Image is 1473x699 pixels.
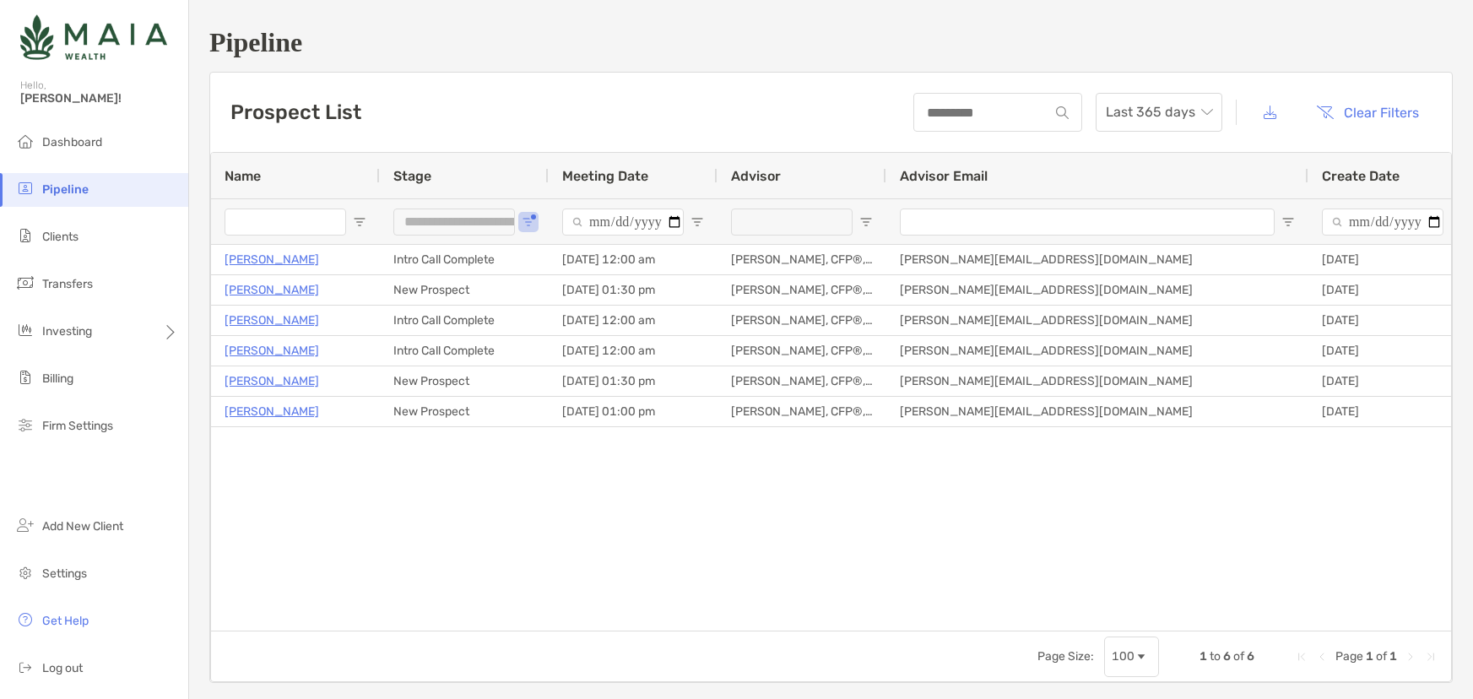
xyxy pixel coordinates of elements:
[353,215,366,229] button: Open Filter Menu
[718,275,886,305] div: [PERSON_NAME], CFP®, CDFA®
[549,336,718,366] div: [DATE] 12:00 am
[1223,649,1231,664] span: 6
[42,135,102,149] span: Dashboard
[42,371,73,386] span: Billing
[15,657,35,677] img: logout icon
[1366,649,1373,664] span: 1
[1037,649,1094,664] div: Page Size:
[225,401,319,422] a: [PERSON_NAME]
[15,610,35,630] img: get-help icon
[549,245,718,274] div: [DATE] 12:00 am
[15,415,35,435] img: firm-settings icon
[42,614,89,628] span: Get Help
[900,209,1275,236] input: Advisor Email Filter Input
[225,310,319,331] a: [PERSON_NAME]
[1106,94,1212,131] span: Last 365 days
[718,366,886,396] div: [PERSON_NAME], CFP®, CDFA®
[562,168,648,184] span: Meeting Date
[15,225,35,246] img: clients icon
[1404,650,1417,664] div: Next Page
[690,215,704,229] button: Open Filter Menu
[549,275,718,305] div: [DATE] 01:30 pm
[20,7,167,68] img: Zoe Logo
[20,91,178,106] span: [PERSON_NAME]!
[1376,649,1387,664] span: of
[42,182,89,197] span: Pipeline
[1112,649,1135,664] div: 100
[15,367,35,387] img: billing icon
[380,397,549,426] div: New Prospect
[15,178,35,198] img: pipeline icon
[718,306,886,335] div: [PERSON_NAME], CFP®, CDFA®
[886,397,1308,426] div: [PERSON_NAME][EMAIL_ADDRESS][DOMAIN_NAME]
[718,397,886,426] div: [PERSON_NAME], CFP®, CDFA®
[562,209,684,236] input: Meeting Date Filter Input
[1315,650,1329,664] div: Previous Page
[900,168,988,184] span: Advisor Email
[15,562,35,582] img: settings icon
[225,340,319,361] a: [PERSON_NAME]
[380,366,549,396] div: New Prospect
[549,366,718,396] div: [DATE] 01:30 pm
[886,366,1308,396] div: [PERSON_NAME][EMAIL_ADDRESS][DOMAIN_NAME]
[1056,106,1069,119] img: input icon
[859,215,873,229] button: Open Filter Menu
[886,336,1308,366] div: [PERSON_NAME][EMAIL_ADDRESS][DOMAIN_NAME]
[15,131,35,151] img: dashboard icon
[1322,209,1443,236] input: Create Date Filter Input
[225,209,346,236] input: Name Filter Input
[1233,649,1244,664] span: of
[1303,94,1432,131] button: Clear Filters
[42,419,113,433] span: Firm Settings
[15,273,35,293] img: transfers icon
[886,306,1308,335] div: [PERSON_NAME][EMAIL_ADDRESS][DOMAIN_NAME]
[1200,649,1207,664] span: 1
[1295,650,1308,664] div: First Page
[393,168,431,184] span: Stage
[225,371,319,392] a: [PERSON_NAME]
[886,275,1308,305] div: [PERSON_NAME][EMAIL_ADDRESS][DOMAIN_NAME]
[225,279,319,301] a: [PERSON_NAME]
[15,320,35,340] img: investing icon
[42,566,87,581] span: Settings
[42,661,83,675] span: Log out
[1322,168,1400,184] span: Create Date
[42,230,79,244] span: Clients
[380,275,549,305] div: New Prospect
[886,245,1308,274] div: [PERSON_NAME][EMAIL_ADDRESS][DOMAIN_NAME]
[1335,649,1363,664] span: Page
[1424,650,1438,664] div: Last Page
[225,168,261,184] span: Name
[718,245,886,274] div: [PERSON_NAME], CFP®, CDFA®
[1450,215,1464,229] button: Open Filter Menu
[1247,649,1254,664] span: 6
[42,519,123,534] span: Add New Client
[15,515,35,535] img: add_new_client icon
[549,397,718,426] div: [DATE] 01:00 pm
[549,306,718,335] div: [DATE] 12:00 am
[1389,649,1397,664] span: 1
[380,306,549,335] div: Intro Call Complete
[522,215,535,229] button: Open Filter Menu
[209,27,1453,58] h1: Pipeline
[731,168,781,184] span: Advisor
[718,336,886,366] div: [PERSON_NAME], CFP®, CDFA®
[380,245,549,274] div: Intro Call Complete
[380,336,549,366] div: Intro Call Complete
[1104,637,1159,677] div: Page Size
[1281,215,1295,229] button: Open Filter Menu
[42,324,92,339] span: Investing
[230,100,361,124] h3: Prospect List
[225,249,319,270] a: [PERSON_NAME]
[42,277,93,291] span: Transfers
[1210,649,1221,664] span: to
